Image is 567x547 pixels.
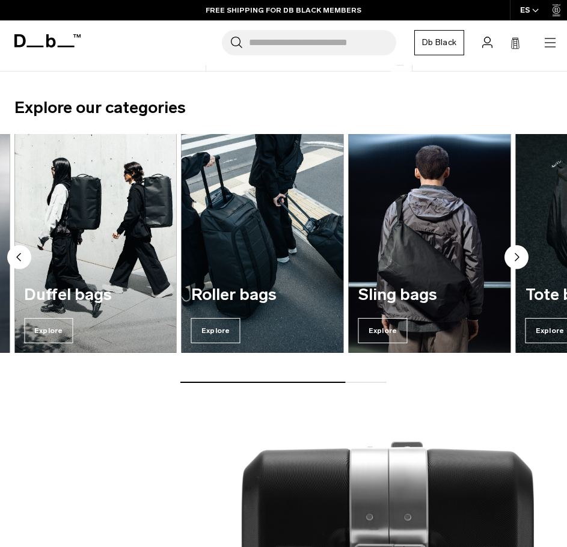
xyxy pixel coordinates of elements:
a: Roller bags Explore [182,134,344,353]
button: Previous slide [7,245,31,272]
h2: Explore our categories [14,96,553,120]
div: 5 / 7 [182,134,344,353]
div: 6 / 7 [349,134,511,353]
a: Sling bags Explore [349,134,511,353]
span: Explore [24,318,73,343]
h3: Sling bags [358,286,501,304]
span: Explore [191,318,241,343]
span: Explore [358,318,408,343]
button: Next slide [504,245,529,272]
a: FREE SHIPPING FOR DB BLACK MEMBERS [206,5,361,16]
div: 4 / 7 [14,134,177,353]
a: Db Black [414,30,464,55]
h3: Roller bags [191,286,334,304]
h3: Duffel bags [24,286,167,304]
a: Duffel bags Explore [14,134,177,353]
button: Add to Cart [185,46,205,69]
